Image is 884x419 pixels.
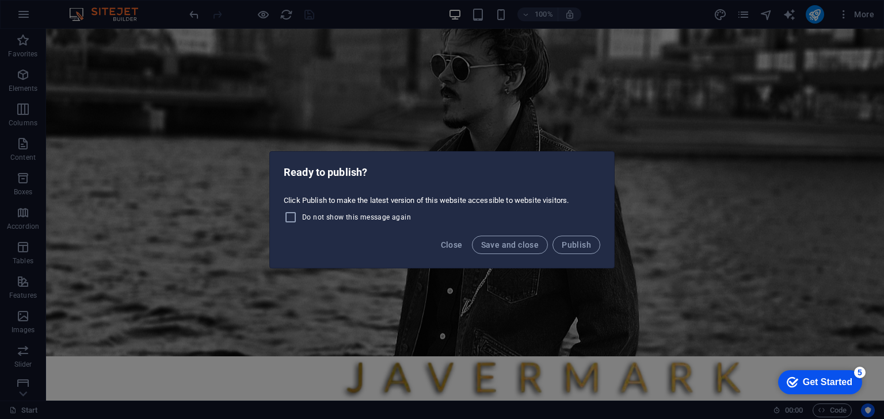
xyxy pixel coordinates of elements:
[284,166,600,179] h2: Ready to publish?
[436,236,467,254] button: Close
[441,240,463,249] span: Close
[472,236,548,254] button: Save and close
[34,13,83,23] div: Get Started
[9,6,93,30] div: Get Started 5 items remaining, 0% complete
[562,240,591,249] span: Publish
[85,2,97,14] div: 5
[302,213,411,222] span: Do not show this message again
[552,236,600,254] button: Publish
[481,240,539,249] span: Save and close
[270,191,614,229] div: Click Publish to make the latest version of this website accessible to website visitors.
